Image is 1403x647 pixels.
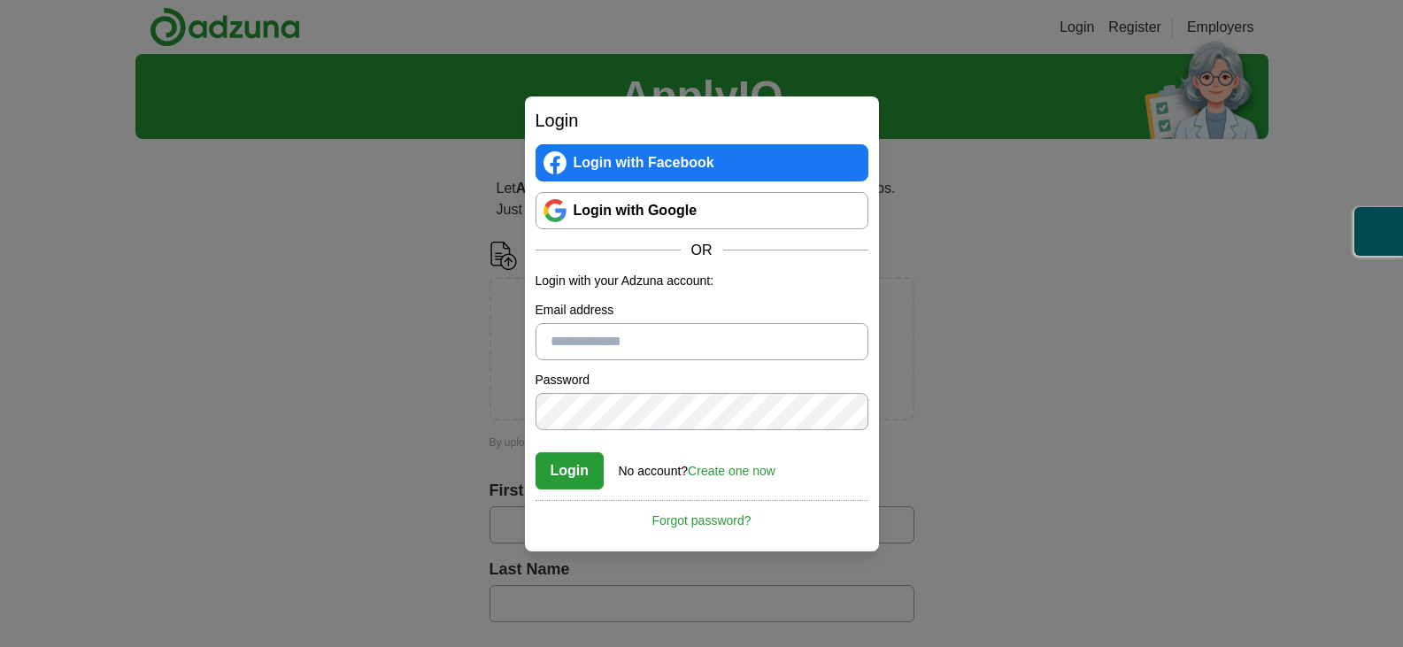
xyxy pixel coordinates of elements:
span: OR [681,240,723,261]
label: Password [536,371,868,389]
div: No account? [619,451,775,481]
a: Login with Google [536,192,868,229]
button: Login [536,452,605,489]
a: Forgot password? [536,500,868,530]
p: Login with your Adzuna account: [536,272,868,290]
h2: Login [536,107,868,134]
label: Email address [536,301,868,320]
a: Create one now [688,464,775,478]
a: Login with Facebook [536,144,868,181]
